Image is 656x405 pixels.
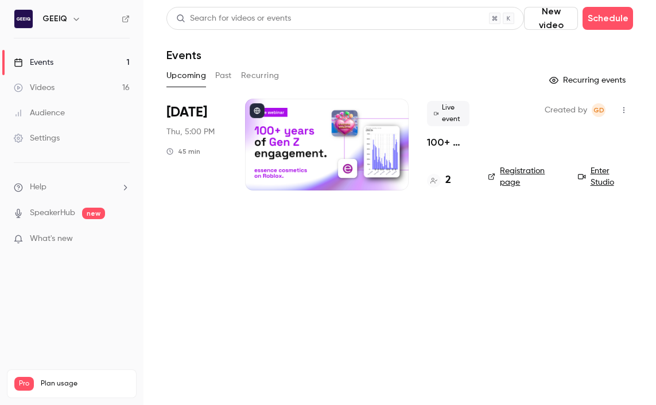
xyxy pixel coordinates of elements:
button: Recurring [241,67,280,85]
span: new [82,208,105,219]
div: Videos [14,82,55,94]
span: Plan usage [41,379,129,388]
div: Settings [14,133,60,144]
button: Upcoming [166,67,206,85]
div: Audience [14,107,65,119]
span: Created by [545,103,587,117]
li: help-dropdown-opener [14,181,130,193]
span: Giovanna Demopoulos [592,103,605,117]
span: Pro [14,377,34,391]
img: GEEIQ [14,10,33,28]
button: Recurring events [544,71,633,89]
a: Registration page [488,165,564,188]
button: New video [524,7,578,30]
h6: GEEIQ [42,13,67,25]
div: 45 min [166,147,200,156]
button: Past [215,67,232,85]
span: [DATE] [166,103,207,122]
a: SpeakerHub [30,207,75,219]
span: Live event [427,101,469,126]
span: Thu, 5:00 PM [166,126,215,138]
span: Help [30,181,46,193]
button: Schedule [583,7,633,30]
div: Events [14,57,53,68]
h1: Events [166,48,201,62]
a: 2 [427,173,451,188]
div: Aug 28 Thu, 5:00 PM (Europe/London) [166,99,227,190]
a: 100+ years of Gen Z engagement: essence cosmetics on Roblox [427,135,469,149]
div: Search for videos or events [176,13,291,25]
h4: 2 [445,173,451,188]
span: GD [593,103,604,117]
a: Enter Studio [578,165,633,188]
span: What's new [30,233,73,245]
